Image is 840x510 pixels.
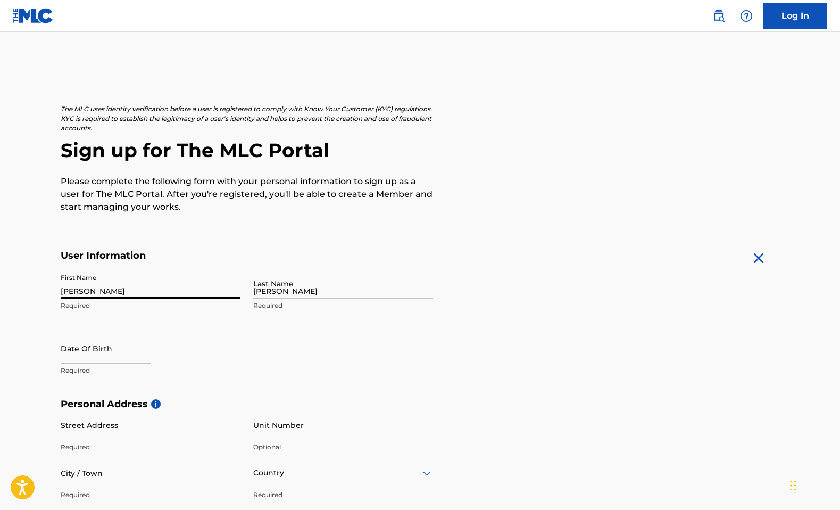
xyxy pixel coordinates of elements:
[61,138,780,162] h2: Sign up for The MLC Portal
[13,8,54,23] img: MLC Logo
[253,490,433,500] p: Required
[712,10,725,22] img: search
[151,399,161,409] span: i
[61,175,433,213] p: Please complete the following form with your personal information to sign up as a user for The ML...
[790,470,796,501] div: Drag
[253,301,433,310] p: Required
[708,5,729,27] a: Public Search
[740,10,753,22] img: help
[61,250,433,262] h5: User Information
[736,5,757,27] div: Help
[61,490,240,500] p: Required
[253,442,433,452] p: Optional
[61,366,240,375] p: Required
[61,301,240,310] p: Required
[61,398,780,410] h5: Personal Address
[61,104,433,133] p: The MLC uses identity verification before a user is registered to comply with Know Your Customer ...
[750,250,767,267] img: close
[787,459,840,510] iframe: Chat Widget
[61,442,240,452] p: Required
[763,3,827,29] a: Log In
